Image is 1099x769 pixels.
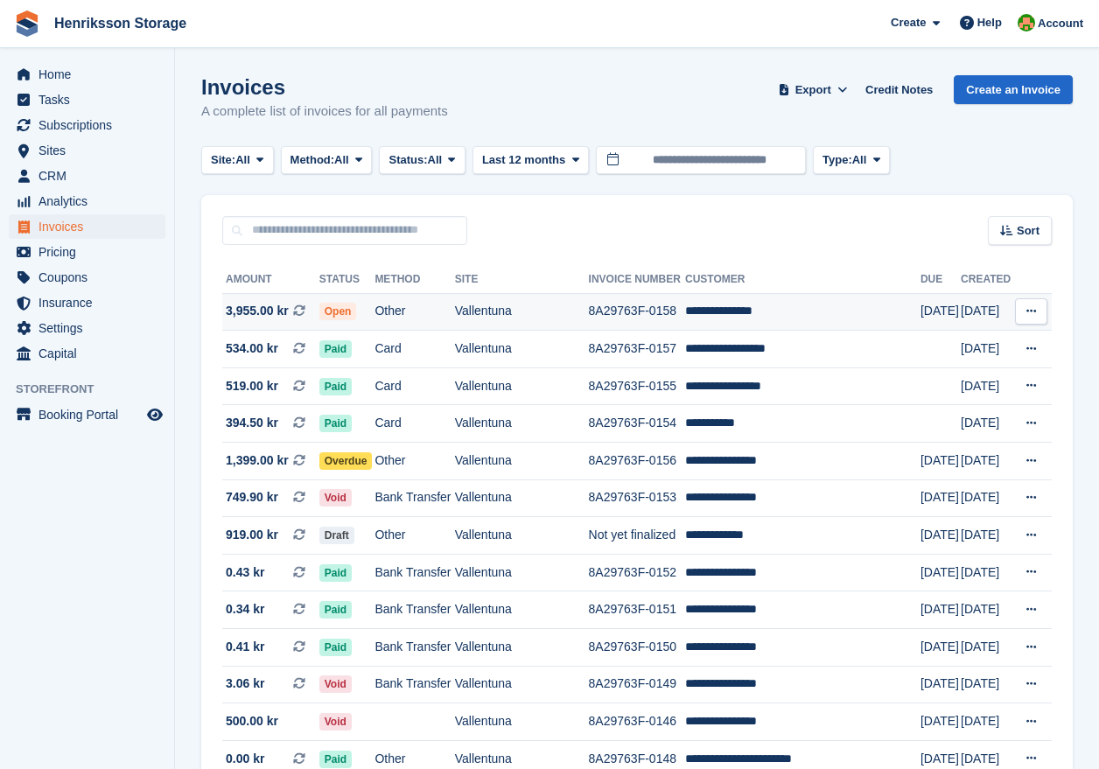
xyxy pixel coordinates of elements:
span: Last 12 months [482,151,565,169]
span: Paid [319,564,352,582]
span: 0.41 kr [226,638,264,656]
span: Coupons [38,265,143,290]
span: Invoices [38,214,143,239]
span: Sort [1017,222,1039,240]
td: 8A29763F-0153 [589,479,685,517]
td: [DATE] [961,331,1013,368]
span: Type: [822,151,852,169]
td: [DATE] [961,591,1013,629]
a: menu [9,265,165,290]
td: Bank Transfer [374,554,454,591]
a: menu [9,341,165,366]
span: 3,955.00 kr [226,302,289,320]
td: 8A29763F-0146 [589,703,685,741]
td: 8A29763F-0158 [589,293,685,331]
span: 3.06 kr [226,675,264,693]
span: Pricing [38,240,143,264]
span: 519.00 kr [226,377,278,395]
span: Void [319,713,352,731]
th: Amount [222,266,319,294]
th: Invoice Number [589,266,685,294]
img: Mikael Holmström [1018,14,1035,31]
td: Other [374,443,454,480]
span: CRM [38,164,143,188]
td: Vallentuna [455,293,589,331]
td: [DATE] [920,517,961,555]
td: Other [374,293,454,331]
td: 8A29763F-0150 [589,629,685,667]
span: Site: [211,151,235,169]
a: menu [9,164,165,188]
th: Created [961,266,1013,294]
a: menu [9,189,165,213]
span: Paid [319,415,352,432]
td: Not yet finalized [589,517,685,555]
span: Analytics [38,189,143,213]
a: Preview store [144,404,165,425]
td: Bank Transfer [374,666,454,703]
td: Other [374,517,454,555]
span: Insurance [38,290,143,315]
td: Vallentuna [455,331,589,368]
button: Type: All [813,146,890,175]
td: 8A29763F-0155 [589,367,685,405]
td: [DATE] [920,591,961,629]
td: Bank Transfer [374,629,454,667]
td: [DATE] [920,479,961,517]
a: Henriksson Storage [47,9,193,38]
span: Export [795,81,831,99]
td: [DATE] [920,629,961,667]
td: [DATE] [961,666,1013,703]
span: Storefront [16,381,174,398]
span: Paid [319,340,352,358]
span: Status: [388,151,427,169]
span: Help [977,14,1002,31]
span: Tasks [38,87,143,112]
span: 749.90 kr [226,488,278,507]
th: Site [455,266,589,294]
span: Paid [319,378,352,395]
p: A complete list of invoices for all payments [201,101,448,122]
button: Status: All [379,146,465,175]
span: Sites [38,138,143,163]
img: stora-icon-8386f47178a22dfd0bd8f6a31ec36ba5ce8667c1dd55bd0f319d3a0aa187defe.svg [14,10,40,37]
td: 8A29763F-0152 [589,554,685,591]
a: menu [9,113,165,137]
td: [DATE] [961,629,1013,667]
span: All [428,151,443,169]
td: [DATE] [961,405,1013,443]
td: Bank Transfer [374,591,454,629]
td: 8A29763F-0149 [589,666,685,703]
button: Last 12 months [472,146,589,175]
td: Vallentuna [455,479,589,517]
td: [DATE] [920,443,961,480]
td: Vallentuna [455,629,589,667]
span: Open [319,303,357,320]
span: Settings [38,316,143,340]
a: Credit Notes [858,75,940,104]
span: Booking Portal [38,402,143,427]
span: Paid [319,639,352,656]
span: 0.43 kr [226,563,264,582]
span: Home [38,62,143,87]
a: menu [9,62,165,87]
td: Vallentuna [455,443,589,480]
td: Card [374,367,454,405]
span: Void [319,675,352,693]
td: [DATE] [961,479,1013,517]
td: [DATE] [961,443,1013,480]
span: 919.00 kr [226,526,278,544]
span: 534.00 kr [226,339,278,358]
a: menu [9,138,165,163]
td: [DATE] [961,703,1013,741]
a: menu [9,316,165,340]
td: [DATE] [920,554,961,591]
a: menu [9,87,165,112]
a: menu [9,214,165,239]
th: Method [374,266,454,294]
span: Account [1038,15,1083,32]
td: Vallentuna [455,367,589,405]
td: 8A29763F-0154 [589,405,685,443]
span: Capital [38,341,143,366]
span: All [334,151,349,169]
